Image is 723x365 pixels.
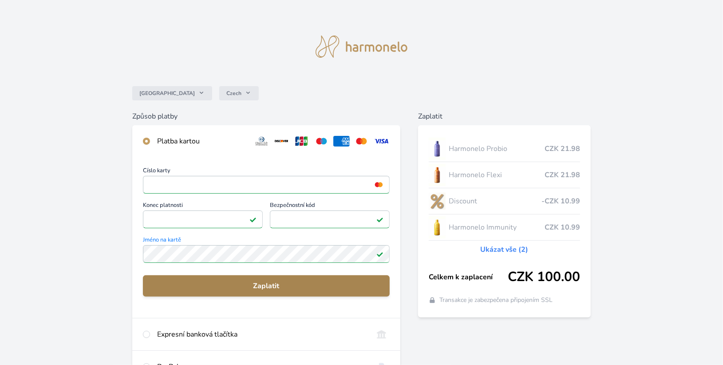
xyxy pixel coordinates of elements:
[439,296,553,305] span: Transakce je zabezpečena připojením SSL
[449,222,545,233] span: Harmonelo Immunity
[132,86,212,100] button: [GEOGRAPHIC_DATA]
[143,275,390,297] button: Zaplatit
[293,136,310,147] img: jcb.svg
[449,196,541,206] span: Discount
[270,202,390,210] span: Bezpečnostní kód
[143,245,390,263] input: Jméno na kartěPlatné pole
[429,164,446,186] img: CLEAN_FLEXI_se_stinem_x-hi_(1)-lo.jpg
[132,111,400,122] h6: Způsob platby
[480,244,528,255] a: Ukázat vše (2)
[545,143,580,154] span: CZK 21.98
[541,196,580,206] span: -CZK 10.99
[429,216,446,238] img: IMMUNITY_se_stinem_x-lo.jpg
[147,179,386,191] iframe: Iframe pro číslo karty
[373,136,390,147] img: visa.svg
[226,90,241,97] span: Czech
[545,170,580,180] span: CZK 21.98
[143,237,390,245] span: Jméno na kartě
[274,213,386,226] iframe: Iframe pro bezpečnostní kód
[143,202,263,210] span: Konec platnosti
[376,216,383,223] img: Platné pole
[143,168,390,176] span: Číslo karty
[147,213,259,226] iframe: Iframe pro datum vypršení platnosti
[333,136,350,147] img: amex.svg
[376,250,383,258] img: Platné pole
[150,281,383,291] span: Zaplatit
[373,329,390,340] img: onlineBanking_CZ.svg
[429,138,446,160] img: CLEAN_PROBIO_se_stinem_x-lo.jpg
[418,111,591,122] h6: Zaplatit
[157,329,366,340] div: Expresní banková tlačítka
[249,216,257,223] img: Platné pole
[273,136,290,147] img: discover.svg
[429,190,446,212] img: discount-lo.png
[157,136,246,147] div: Platba kartou
[373,181,385,189] img: mc
[253,136,270,147] img: diners.svg
[139,90,195,97] span: [GEOGRAPHIC_DATA]
[508,269,580,285] span: CZK 100.00
[429,272,508,282] span: Celkem k zaplacení
[545,222,580,233] span: CZK 10.99
[219,86,259,100] button: Czech
[449,143,545,154] span: Harmonelo Probio
[353,136,370,147] img: mc.svg
[313,136,330,147] img: maestro.svg
[449,170,545,180] span: Harmonelo Flexi
[316,36,408,58] img: logo.svg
